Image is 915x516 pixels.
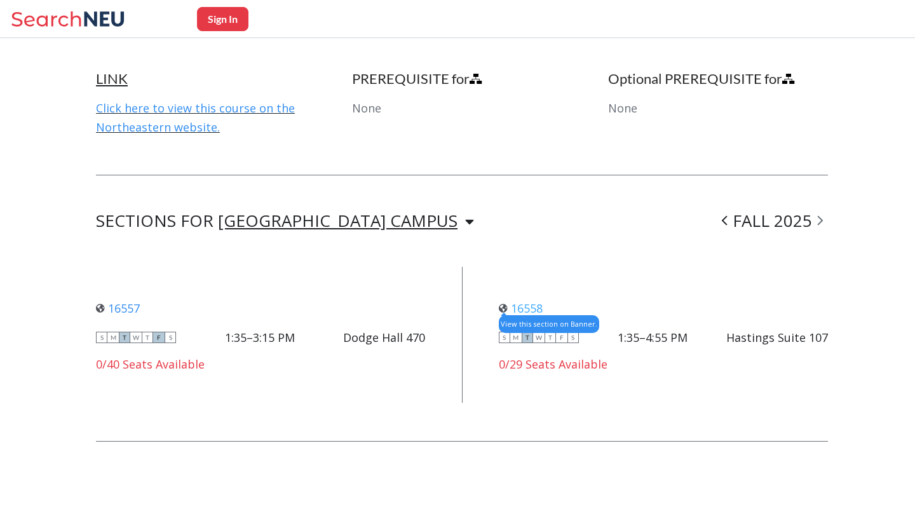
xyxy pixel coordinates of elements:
div: [GEOGRAPHIC_DATA] CAMPUS [218,214,457,227]
div: 0/40 Seats Available [96,357,425,371]
span: T [119,332,130,343]
div: 0/29 Seats Available [499,357,828,371]
div: 1:35–4:55 PM [618,330,688,344]
span: W [533,332,545,343]
h4: PREREQUISITE for [352,70,572,88]
span: F [153,332,165,343]
span: S [96,332,107,343]
h4: LINK [96,70,316,88]
span: None [608,100,637,116]
span: F [556,332,567,343]
span: W [130,332,142,343]
div: Dodge Hall 470 [343,330,425,344]
span: None [352,100,381,116]
span: M [107,332,119,343]
a: 16557 [96,301,140,316]
button: Sign In [197,7,248,31]
div: FALL 2025 [717,214,828,229]
span: S [499,332,510,343]
span: T [545,332,556,343]
h4: Optional PREREQUISITE for [608,70,828,88]
span: T [142,332,153,343]
div: Hastings Suite 107 [726,330,828,344]
span: S [567,332,579,343]
span: M [510,332,522,343]
span: T [522,332,533,343]
div: SECTIONS FOR [96,214,474,229]
a: Click here to view this course on the Northeastern website. [96,100,295,135]
a: 16558 [499,301,543,316]
span: S [165,332,176,343]
div: 1:35–3:15 PM [225,330,295,344]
